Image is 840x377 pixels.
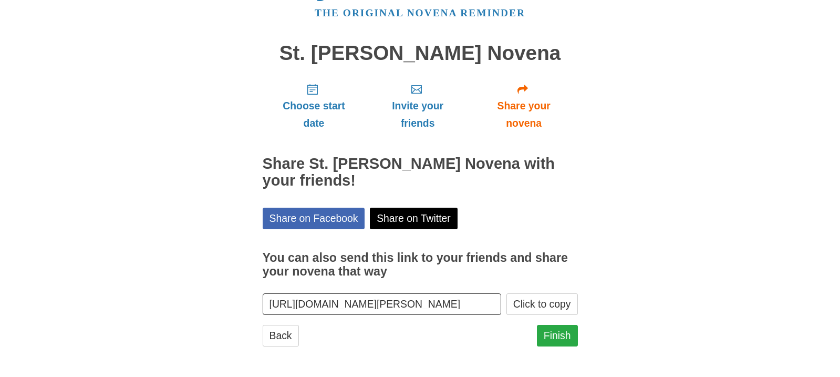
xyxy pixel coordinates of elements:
[315,7,525,18] a: The original novena reminder
[263,156,578,189] h2: Share St. [PERSON_NAME] Novena with your friends!
[365,75,470,137] a: Invite your friends
[506,293,578,315] button: Click to copy
[263,75,366,137] a: Choose start date
[263,42,578,65] h1: St. [PERSON_NAME] Novena
[263,208,365,229] a: Share on Facebook
[273,97,355,132] span: Choose start date
[376,97,459,132] span: Invite your friends
[537,325,578,347] a: Finish
[370,208,458,229] a: Share on Twitter
[470,75,578,137] a: Share your novena
[481,97,567,132] span: Share your novena
[263,325,299,347] a: Back
[263,251,578,278] h3: You can also send this link to your friends and share your novena that way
